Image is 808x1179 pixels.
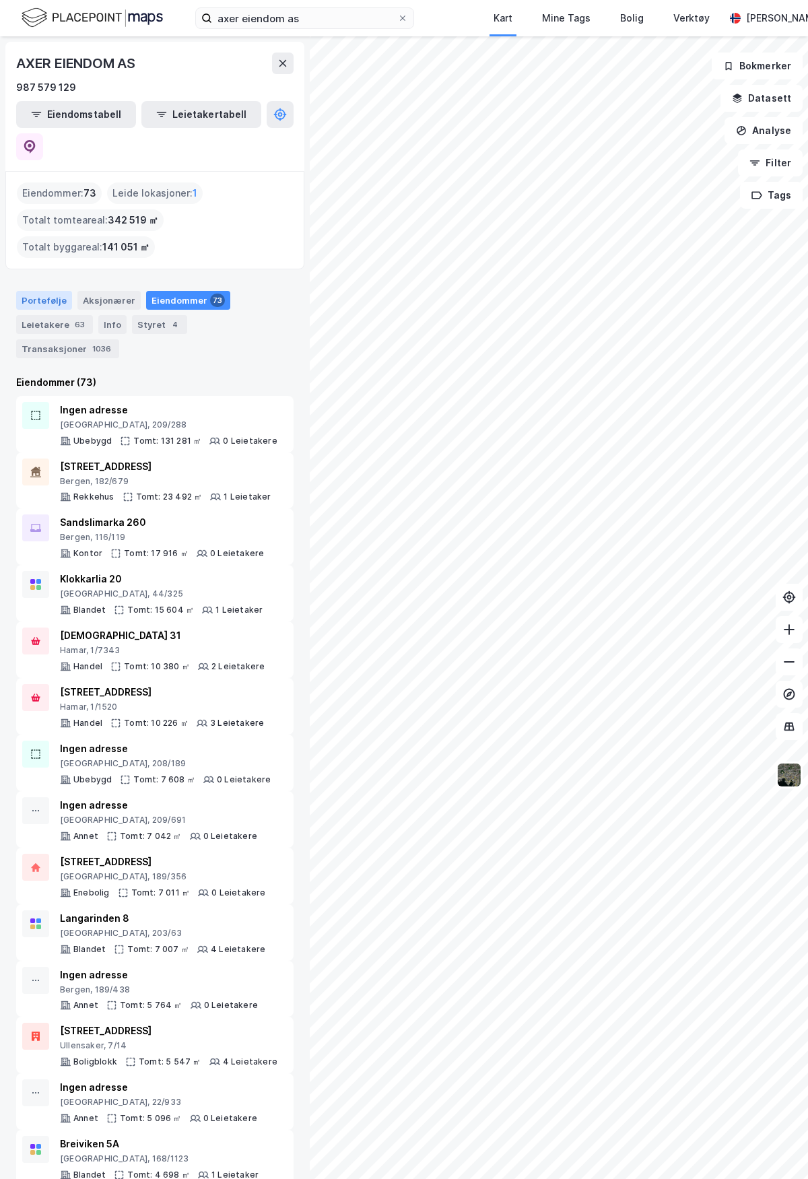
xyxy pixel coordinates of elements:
[90,342,114,356] div: 1036
[17,236,155,258] div: Totalt byggareal :
[212,8,397,28] input: Søk på adresse, matrikkel, gårdeiere, leietakere eller personer
[215,605,263,615] div: 1 Leietaker
[132,315,187,334] div: Styret
[60,476,271,487] div: Bergen, 182/679
[124,661,190,672] div: Tomt: 10 380 ㎡
[16,315,93,334] div: Leietakere
[542,10,591,26] div: Mine Tags
[60,419,277,430] div: [GEOGRAPHIC_DATA], 209/288
[60,571,263,587] div: Klokkarlia 20
[60,928,265,939] div: [GEOGRAPHIC_DATA], 203/63
[60,588,263,599] div: [GEOGRAPHIC_DATA], 44/325
[673,10,710,26] div: Verktøy
[60,645,265,656] div: Hamar, 1/7343
[203,831,257,842] div: 0 Leietakere
[60,910,265,927] div: Langarinden 8
[108,212,158,228] span: 342 519 ㎡
[133,436,201,446] div: Tomt: 131 281 ㎡
[60,1153,259,1164] div: [GEOGRAPHIC_DATA], 168/1123
[73,1000,98,1011] div: Annet
[16,53,138,74] div: AXER EIENDOM AS
[17,182,102,204] div: Eiendommer :
[16,374,294,391] div: Eiendommer (73)
[16,101,136,128] button: Eiendomstabell
[60,854,266,870] div: [STREET_ADDRESS]
[73,887,110,898] div: Enebolig
[204,1000,258,1011] div: 0 Leietakere
[73,1056,117,1067] div: Boligblokk
[73,436,112,446] div: Ubebygd
[73,661,102,672] div: Handel
[120,1000,182,1011] div: Tomt: 5 764 ㎡
[133,774,195,785] div: Tomt: 7 608 ㎡
[73,831,98,842] div: Annet
[98,315,127,334] div: Info
[139,1056,201,1067] div: Tomt: 5 547 ㎡
[141,101,261,128] button: Leietakertabell
[223,436,277,446] div: 0 Leietakere
[73,774,112,785] div: Ubebygd
[127,605,194,615] div: Tomt: 15 604 ㎡
[223,1056,277,1067] div: 4 Leietakere
[16,79,76,96] div: 987 579 129
[60,532,264,543] div: Bergen, 116/119
[60,984,258,995] div: Bergen, 189/438
[131,887,191,898] div: Tomt: 7 011 ㎡
[60,459,271,475] div: [STREET_ADDRESS]
[120,831,182,842] div: Tomt: 7 042 ㎡
[60,797,257,813] div: Ingen adresse
[102,239,149,255] span: 141 051 ㎡
[16,291,72,310] div: Portefølje
[193,185,197,201] span: 1
[60,684,264,700] div: [STREET_ADDRESS]
[60,1023,277,1039] div: [STREET_ADDRESS]
[77,291,141,310] div: Aksjonærer
[203,1113,257,1124] div: 0 Leietakere
[211,887,265,898] div: 0 Leietakere
[210,718,264,729] div: 3 Leietakere
[60,702,264,712] div: Hamar, 1/1520
[124,548,189,559] div: Tomt: 17 916 ㎡
[217,774,271,785] div: 0 Leietakere
[620,10,644,26] div: Bolig
[60,758,271,769] div: [GEOGRAPHIC_DATA], 208/189
[60,815,257,826] div: [GEOGRAPHIC_DATA], 209/691
[120,1113,182,1124] div: Tomt: 5 096 ㎡
[73,605,106,615] div: Blandet
[124,718,189,729] div: Tomt: 10 226 ㎡
[60,741,271,757] div: Ingen adresse
[146,291,230,310] div: Eiendommer
[738,149,803,176] button: Filter
[211,944,265,955] div: 4 Leietakere
[17,209,164,231] div: Totalt tomteareal :
[73,548,102,559] div: Kontor
[73,492,114,502] div: Rekkehus
[60,628,265,644] div: [DEMOGRAPHIC_DATA] 31
[720,85,803,112] button: Datasett
[725,117,803,144] button: Analyse
[494,10,512,26] div: Kart
[60,1097,257,1108] div: [GEOGRAPHIC_DATA], 22/933
[127,944,189,955] div: Tomt: 7 007 ㎡
[73,944,106,955] div: Blandet
[60,967,258,983] div: Ingen adresse
[776,762,802,788] img: 9k=
[60,514,264,531] div: Sandslimarka 260
[741,1114,808,1179] div: Kontrollprogram for chat
[73,1113,98,1124] div: Annet
[168,318,182,331] div: 4
[224,492,271,502] div: 1 Leietaker
[210,294,225,307] div: 73
[60,1136,259,1152] div: Breiviken 5A
[60,402,277,418] div: Ingen adresse
[60,871,266,882] div: [GEOGRAPHIC_DATA], 189/356
[22,6,163,30] img: logo.f888ab2527a4732fd821a326f86c7f29.svg
[210,548,264,559] div: 0 Leietakere
[740,182,803,209] button: Tags
[72,318,88,331] div: 63
[107,182,203,204] div: Leide lokasjoner :
[712,53,803,79] button: Bokmerker
[73,718,102,729] div: Handel
[16,339,119,358] div: Transaksjoner
[60,1040,277,1051] div: Ullensaker, 7/14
